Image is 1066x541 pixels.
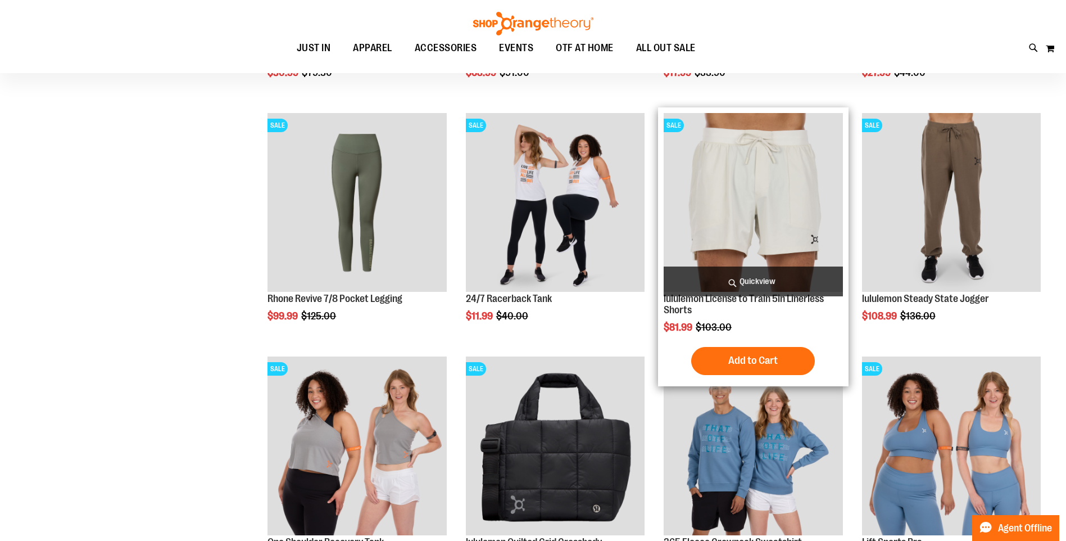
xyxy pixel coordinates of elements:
img: 24/7 Racerback Tank [466,113,645,292]
img: Shop Orangetheory [471,12,595,35]
a: 24/7 Racerback TankSALE [466,113,645,294]
span: SALE [862,362,882,376]
a: lululemon Quilted Grid CrossbodySALE [466,357,645,537]
span: $125.00 [301,310,338,322]
a: lululemon License to Train 5in Linerless Shorts [664,293,824,315]
span: ALL OUT SALE [636,35,696,61]
div: product [658,107,848,386]
a: 24/7 Racerback Tank [466,293,552,304]
span: $11.99 [466,310,495,322]
span: SALE [862,119,882,132]
img: lululemon Quilted Grid Crossbody [466,357,645,535]
span: $108.99 [862,310,899,322]
img: lululemon License to Train 5in Linerless Shorts [664,113,842,292]
img: Rhone Revive 7/8 Pocket Legging [267,113,446,292]
a: lululemon Steady State Jogger [862,293,989,304]
span: SALE [466,362,486,376]
a: Rhone Revive 7/8 Pocket Legging [267,293,402,304]
a: Quickview [664,267,842,296]
button: Add to Cart [691,347,815,375]
span: APPAREL [353,35,392,61]
span: $81.99 [664,322,694,333]
span: $40.00 [496,310,530,322]
div: product [460,107,650,350]
a: 365 Fleece Crewneck SweatshirtSALE [664,357,842,537]
span: SALE [466,119,486,132]
span: SALE [267,119,288,132]
a: Main of 2024 Covention Lift Sports BraSALE [862,357,1041,537]
img: Main of 2024 Covention Lift Sports Bra [862,357,1041,535]
span: JUST IN [297,35,331,61]
img: lululemon Steady State Jogger [862,113,1041,292]
span: OTF AT HOME [556,35,614,61]
span: SALE [267,362,288,376]
a: Main view of One Shoulder Recovery TankSALE [267,357,446,537]
div: product [856,107,1046,350]
span: SALE [664,119,684,132]
a: lululemon License to Train 5in Linerless ShortsSALE [664,113,842,294]
a: Rhone Revive 7/8 Pocket LeggingSALE [267,113,446,294]
div: product [262,107,452,350]
img: Main view of One Shoulder Recovery Tank [267,357,446,535]
span: EVENTS [499,35,533,61]
a: lululemon Steady State JoggerSALE [862,113,1041,294]
span: $103.00 [696,322,733,333]
span: $99.99 [267,310,300,322]
span: ACCESSORIES [415,35,477,61]
img: 365 Fleece Crewneck Sweatshirt [664,357,842,535]
button: Agent Offline [972,515,1059,541]
span: Agent Offline [998,523,1052,534]
span: Add to Cart [728,354,778,367]
span: $136.00 [900,310,937,322]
